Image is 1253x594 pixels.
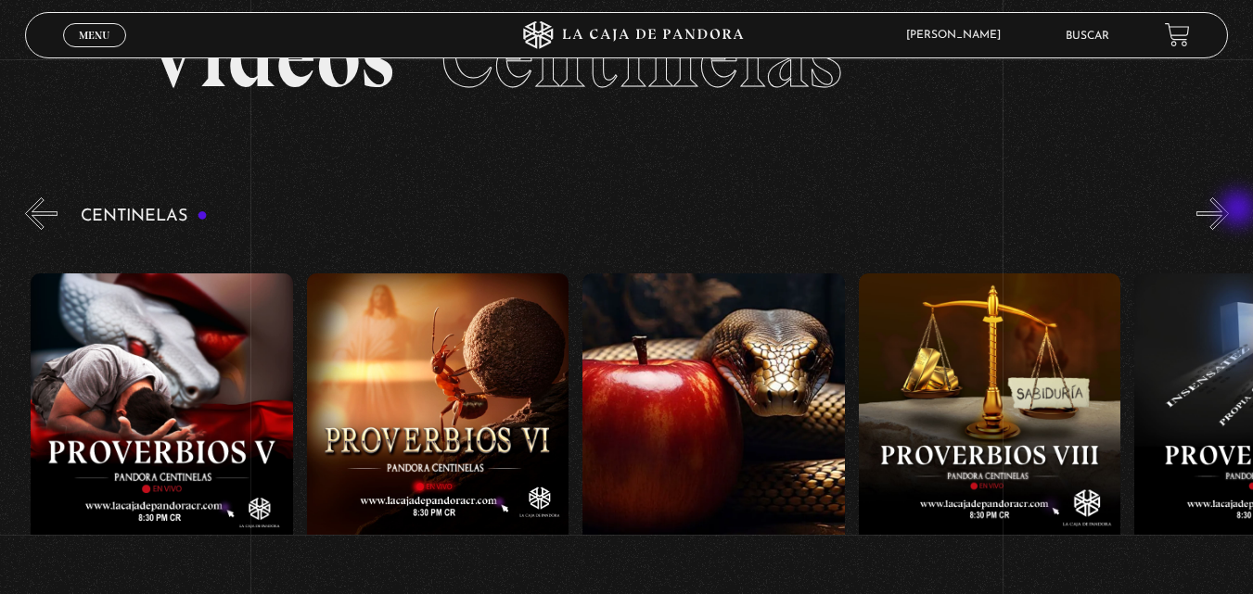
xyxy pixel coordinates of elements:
h2: Videos [146,13,1108,101]
span: [PERSON_NAME] [897,30,1019,41]
button: Next [1196,197,1229,230]
span: Centinelas [441,4,842,109]
span: Cerrar [72,45,116,58]
a: Buscar [1066,31,1109,42]
span: Menu [79,30,109,41]
a: View your shopping cart [1165,22,1190,47]
button: Previous [25,197,58,230]
h3: Centinelas [81,208,208,225]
